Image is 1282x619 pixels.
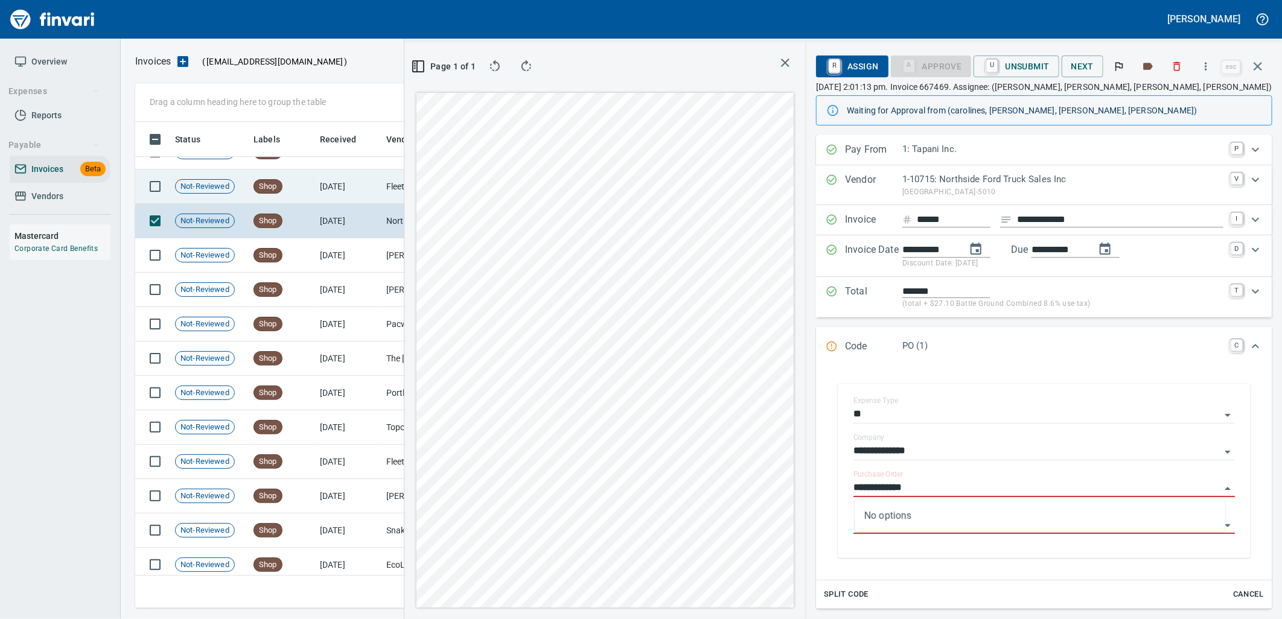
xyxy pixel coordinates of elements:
[1231,243,1243,255] a: D
[902,298,1223,310] p: (total + $27.10 Battle Ground Combined 8.6% use tax)
[254,181,282,192] span: Shop
[853,471,904,478] label: Purchase Order
[176,284,234,296] span: Not-Reviewed
[1165,10,1243,28] button: [PERSON_NAME]
[1231,173,1243,185] a: V
[386,132,458,147] span: Vendor / From
[902,258,1223,270] p: Discount Date: [DATE]
[205,56,344,68] span: [EMAIL_ADDRESS][DOMAIN_NAME]
[176,250,234,261] span: Not-Reviewed
[8,84,100,99] span: Expenses
[845,284,902,310] p: Total
[845,339,902,355] p: Code
[381,273,502,307] td: [PERSON_NAME] Machinery Co (1-10794)
[902,186,1223,198] p: [GEOGRAPHIC_DATA]-5010
[254,490,282,502] span: Shop
[176,490,234,502] span: Not-Reviewed
[1164,53,1190,80] button: Discard
[31,189,63,204] span: Vendors
[414,56,476,77] button: Page 1 of 1
[891,60,972,70] div: Purchase Order required
[14,229,110,243] h6: Mastercard
[315,479,381,513] td: [DATE]
[853,434,885,442] label: Company
[816,56,888,77] button: RAssign
[381,204,502,238] td: Northside Ford Truck Sales Inc (1-10715)
[902,212,912,227] svg: Invoice number
[1222,60,1240,74] a: esc
[381,445,502,479] td: Fleetpride, Inc (1-10377)
[254,422,282,433] span: Shop
[176,559,234,571] span: Not-Reviewed
[1219,443,1236,460] button: Open
[983,56,1049,77] span: Unsubmit
[845,173,902,198] p: Vendor
[381,410,502,445] td: Topcon Solutions Inc (1-30481)
[254,559,282,571] span: Shop
[4,80,104,103] button: Expenses
[176,353,234,364] span: Not-Reviewed
[315,513,381,548] td: [DATE]
[855,500,1225,532] div: No options
[1219,517,1236,534] button: Open
[824,588,869,602] span: Split Code
[961,235,990,264] button: change date
[816,135,1272,165] div: Expand
[175,132,216,147] span: Status
[974,56,1059,77] button: UUnsubmit
[176,387,234,399] span: Not-Reviewed
[31,108,62,123] span: Reports
[254,132,296,147] span: Labels
[816,327,1272,367] div: Expand
[816,81,1272,93] p: [DATE] 2:01:13 pm. Invoice 667469. Assignee: ([PERSON_NAME], [PERSON_NAME], [PERSON_NAME], [PERSO...
[14,244,98,253] a: Corporate Card Benefits
[816,235,1272,277] div: Expand
[1219,52,1272,81] span: Close invoice
[4,134,104,156] button: Payable
[176,215,234,227] span: Not-Reviewed
[254,215,282,227] span: Shop
[176,422,234,433] span: Not-Reviewed
[10,102,110,129] a: Reports
[320,132,356,147] span: Received
[1135,53,1161,80] button: Labels
[381,341,502,376] td: The [PERSON_NAME] Co. (1-10943)
[31,162,63,177] span: Invoices
[816,165,1272,205] div: Expand
[845,142,902,158] p: Pay From
[1011,243,1068,257] p: Due
[135,54,171,69] p: Invoices
[1229,585,1268,604] button: Cancel
[1219,407,1236,424] button: Open
[254,456,282,468] span: Shop
[175,132,200,147] span: Status
[1231,212,1243,224] a: I
[315,341,381,376] td: [DATE]
[150,96,327,108] p: Drag a column heading here to group the table
[902,142,1223,156] p: 1: Tapani Inc.
[1193,53,1219,80] button: More
[381,513,502,548] td: Snake River Fleet Services (1-39106)
[1168,13,1240,25] h5: [PERSON_NAME]
[315,376,381,410] td: [DATE]
[853,398,898,405] label: Expense Type
[816,277,1272,317] div: Expand
[315,170,381,204] td: [DATE]
[381,170,502,204] td: Fleetpride, Inc (1-10377)
[986,59,998,72] a: U
[381,479,502,513] td: [PERSON_NAME] Supply Company (1-10645)
[847,100,1262,121] div: Waiting for Approval from (carolines, [PERSON_NAME], [PERSON_NAME], [PERSON_NAME])
[902,173,1223,186] p: 1-10715: Northside Ford Truck Sales Inc
[386,132,442,147] span: Vendor / From
[315,238,381,273] td: [DATE]
[1106,53,1132,80] button: Flag
[1071,59,1094,74] span: Next
[829,59,840,72] a: R
[7,5,98,34] a: Finvari
[315,548,381,582] td: [DATE]
[381,376,502,410] td: Portland Tractor Inc (1-10815)
[826,56,878,77] span: Assign
[254,132,280,147] span: Labels
[176,456,234,468] span: Not-Reviewed
[171,54,195,69] button: Upload an Invoice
